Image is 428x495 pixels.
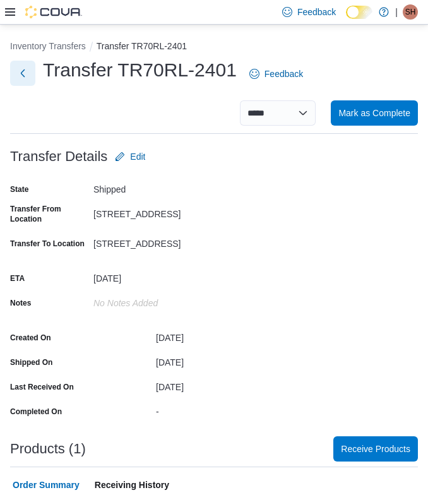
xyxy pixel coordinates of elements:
label: ETA [10,273,25,283]
span: Feedback [265,68,303,80]
label: Created On [10,333,51,343]
span: SH [405,4,416,20]
button: Receive Products [333,436,418,462]
span: Edit [130,150,145,163]
span: Feedback [297,6,336,18]
button: Next [10,61,35,86]
span: Dark Mode [346,19,347,20]
label: Transfer From Location [10,204,88,224]
div: Santiago Hernandez [403,4,418,20]
div: [DATE] [93,268,263,283]
span: Receive Products [341,443,410,455]
p: | [395,4,398,20]
div: [STREET_ADDRESS] [93,234,263,249]
h3: Products (1) [10,441,86,456]
h3: Transfer Details [10,149,107,164]
label: Transfer To Location [10,239,85,249]
span: Mark as Complete [338,107,410,119]
button: Edit [110,144,150,169]
a: Feedback [244,61,308,86]
nav: An example of EuiBreadcrumbs [10,40,418,55]
label: Completed On [10,407,62,417]
label: Shipped On [10,357,52,367]
button: Transfer TR70RL-2401 [97,41,187,51]
label: Last Received On [10,382,74,392]
label: Notes [10,298,31,308]
div: No Notes added [93,293,263,308]
div: [STREET_ADDRESS] [93,204,263,219]
input: Dark Mode [346,6,372,19]
button: Inventory Transfers [10,41,86,51]
label: State [10,184,28,194]
h1: Transfer TR70RL-2401 [43,57,237,83]
button: Mark as Complete [331,100,418,126]
div: Shipped [93,179,263,194]
img: Cova [25,6,82,18]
